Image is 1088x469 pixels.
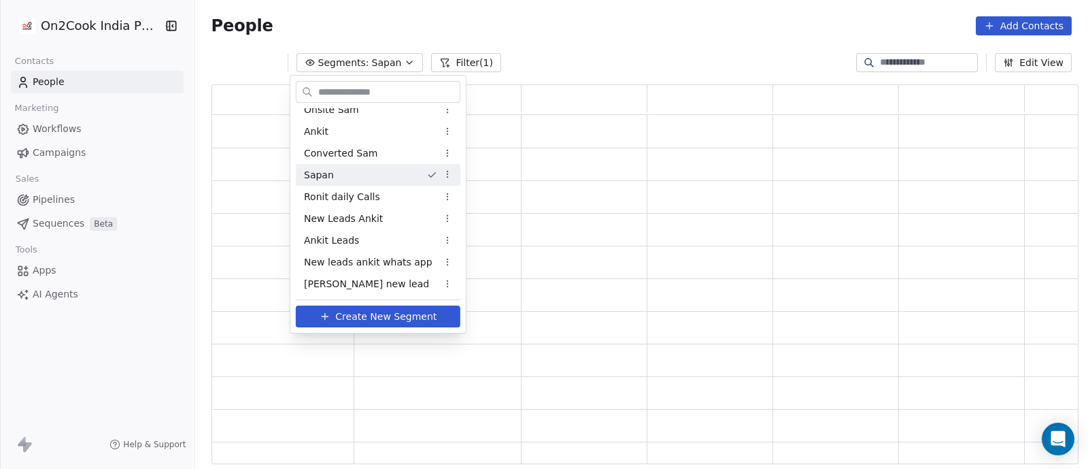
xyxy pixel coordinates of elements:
[304,168,334,182] span: Sapan
[304,233,359,248] span: Ankit Leads
[304,103,359,117] span: Onsite Sam
[304,190,380,204] span: Ronit daily Calls
[304,125,328,139] span: Ankit
[304,277,429,291] span: [PERSON_NAME] new lead
[304,255,432,270] span: New leads ankit whats app
[304,212,383,226] span: New Leads Ankit
[296,306,460,327] button: Create New Segment
[304,146,377,161] span: Converted Sam
[335,310,437,324] span: Create New Segment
